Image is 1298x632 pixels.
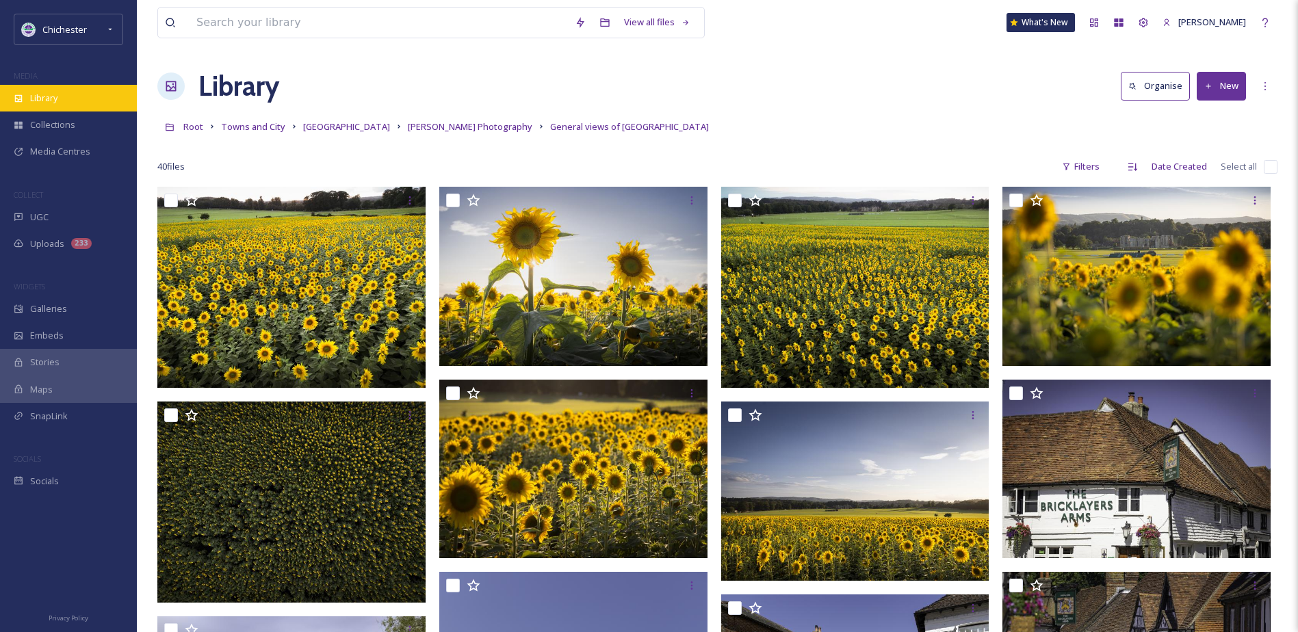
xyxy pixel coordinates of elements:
span: Collections [30,118,75,131]
img: ISON_230807_Sunflowers_7502.jpg [439,187,708,366]
span: COLLECT [14,189,43,200]
span: Maps [30,383,53,396]
span: 40 file s [157,160,185,173]
a: General views of [GEOGRAPHIC_DATA] [550,118,709,135]
button: New [1197,72,1246,100]
a: Library [198,66,279,107]
span: SOCIALS [14,453,41,464]
span: Uploads [30,237,64,250]
span: MEDIA [14,70,38,81]
img: ISON_230807_Sunflowers_0602.jpg [721,187,989,388]
span: [PERSON_NAME] [1178,16,1246,28]
button: Organise [1121,72,1190,100]
span: Library [30,92,57,105]
img: ISON_230807_Sunflowers_7493.jpg [721,401,989,581]
a: View all files [617,9,697,36]
span: Socials [30,475,59,488]
a: Root [183,118,203,135]
img: ISON_230807_Sunflowers_0604.jpg [157,187,426,388]
a: Privacy Policy [49,609,88,625]
img: Logo_of_Chichester_District_Council.png [22,23,36,36]
div: Filters [1055,153,1106,180]
a: [GEOGRAPHIC_DATA] [303,118,390,135]
a: What's New [1007,13,1075,32]
input: Search your library [190,8,568,38]
span: General views of [GEOGRAPHIC_DATA] [550,120,709,133]
span: Galleries [30,302,67,315]
span: Embeds [30,329,64,342]
span: Privacy Policy [49,614,88,622]
div: 233 [71,238,92,249]
span: Towns and City [221,120,285,133]
span: Chichester [42,23,87,36]
span: SnapLink [30,410,68,423]
span: UGC [30,211,49,224]
a: [PERSON_NAME] [1156,9,1253,36]
img: ISON_230807_Sunflowers_0600.jpg [157,401,426,603]
span: WIDGETS [14,281,45,291]
img: ISON_230807_Sunflowers_544221.jpg [1002,187,1271,366]
span: [PERSON_NAME] Photography [408,120,532,133]
span: Root [183,120,203,133]
span: [GEOGRAPHIC_DATA] [303,120,390,133]
span: Media Centres [30,145,90,158]
img: ISON_230807_Sunflowers_7495.jpg [439,380,708,559]
a: Towns and City [221,118,285,135]
a: [PERSON_NAME] Photography [408,118,532,135]
span: Select all [1221,160,1257,173]
span: Stories [30,356,60,369]
img: ISON_200624_Midhurst_548145.JPG [1002,379,1271,558]
div: Date Created [1145,153,1214,180]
